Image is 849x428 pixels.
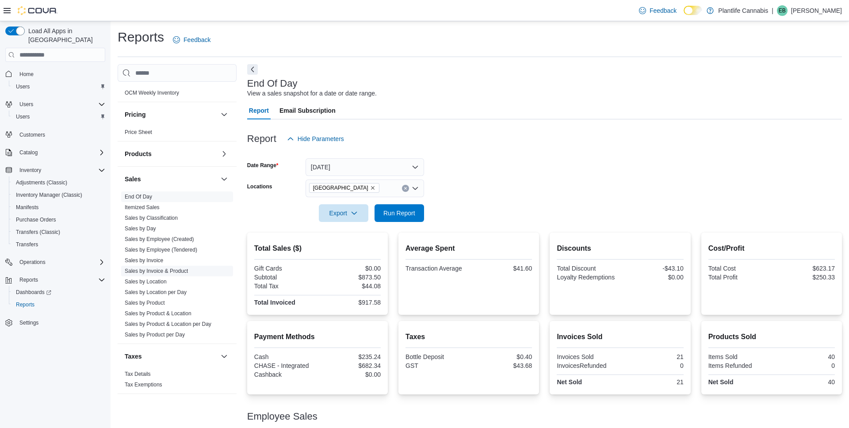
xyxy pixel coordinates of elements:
button: Manifests [9,201,109,214]
span: Sales by Location [125,278,167,285]
button: Transfers [9,238,109,251]
span: Inventory Manager (Classic) [16,191,82,199]
label: Date Range [247,162,279,169]
a: Feedback [169,31,214,49]
span: Manifests [12,202,105,213]
button: Reports [2,274,109,286]
h3: Sales [125,175,141,183]
button: Operations [2,256,109,268]
span: Purchase Orders [12,214,105,225]
a: Users [12,81,33,92]
span: Purchase Orders [16,216,56,223]
h3: Taxes [125,352,142,361]
button: Users [2,98,109,111]
div: $235.24 [319,353,381,360]
button: Clear input [402,185,409,192]
span: Settings [19,319,38,326]
a: Manifests [12,202,42,213]
button: Open list of options [412,185,419,192]
span: Users [16,83,30,90]
span: Transfers (Classic) [16,229,60,236]
span: Load All Apps in [GEOGRAPHIC_DATA] [25,27,105,44]
strong: Total Invoiced [254,299,295,306]
a: Sales by Invoice & Product [125,268,188,274]
div: Invoices Sold [557,353,618,360]
p: | [772,5,773,16]
strong: Net Sold [557,378,582,386]
h2: Total Sales ($) [254,243,381,254]
div: 40 [773,353,835,360]
span: Home [16,68,105,79]
span: Itemized Sales [125,204,160,211]
span: Sales by Classification [125,214,178,222]
span: Sales by Product [125,299,165,306]
div: 21 [622,378,684,386]
button: Home [2,67,109,80]
div: Sales [118,191,237,344]
span: Sales by Employee (Created) [125,236,194,243]
div: 0 [773,362,835,369]
a: Sales by Employee (Tendered) [125,247,197,253]
span: Sales by Invoice & Product [125,267,188,275]
span: Operations [19,259,46,266]
a: End Of Day [125,194,152,200]
button: Products [125,149,217,158]
a: Purchase Orders [12,214,60,225]
span: Home [19,71,34,78]
div: $0.00 [319,265,381,272]
span: Reports [12,299,105,310]
div: $0.00 [319,371,381,378]
button: Users [9,111,109,123]
div: 0 [622,362,684,369]
div: Items Sold [708,353,770,360]
div: $43.68 [470,362,532,369]
button: Customers [2,128,109,141]
a: Sales by Location [125,279,167,285]
div: $44.08 [319,283,381,290]
span: Sales by Day [125,225,156,232]
a: Tax Exemptions [125,382,162,388]
div: Total Tax [254,283,316,290]
a: Price Sheet [125,129,152,135]
a: Sales by Day [125,225,156,232]
span: Email Subscription [279,102,336,119]
span: Transfers [12,239,105,250]
button: Next [247,64,258,75]
div: $917.58 [319,299,381,306]
div: $0.40 [470,353,532,360]
button: Pricing [125,110,217,119]
a: Sales by Product & Location per Day [125,321,211,327]
h2: Average Spent [405,243,532,254]
button: Pricing [219,109,229,120]
button: Remove Calgary - University District from selection in this group [370,185,375,191]
span: Report [249,102,269,119]
span: Sales by Location per Day [125,289,187,296]
div: Total Profit [708,274,770,281]
span: Tax Exemptions [125,381,162,388]
span: Calgary - University District [309,183,379,193]
label: Locations [247,183,272,190]
button: Catalog [16,147,41,158]
a: Transfers (Classic) [12,227,64,237]
button: Operations [16,257,49,267]
span: EB [779,5,786,16]
span: Customers [16,129,105,140]
span: OCM Weekly Inventory [125,89,179,96]
span: Feedback [184,35,210,44]
div: Bottle Deposit [405,353,467,360]
h3: End Of Day [247,78,298,89]
div: $41.60 [470,265,532,272]
span: Catalog [16,147,105,158]
h2: Payment Methods [254,332,381,342]
div: 21 [622,353,684,360]
span: Inventory [16,165,105,176]
span: Reports [16,301,34,308]
button: Inventory [2,164,109,176]
span: [GEOGRAPHIC_DATA] [313,183,368,192]
h2: Products Sold [708,332,835,342]
a: Users [12,111,33,122]
div: Items Refunded [708,362,770,369]
h2: Taxes [405,332,532,342]
span: Sales by Product & Location [125,310,191,317]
